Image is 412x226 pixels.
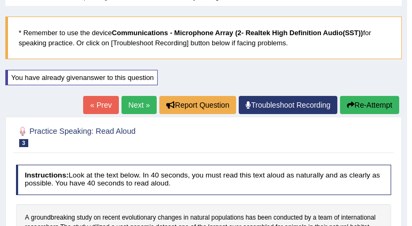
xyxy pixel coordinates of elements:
span: Click to see word definition [122,213,156,223]
button: Re-Attempt [340,96,399,114]
a: Next » [122,96,157,114]
span: Click to see word definition [246,213,256,223]
span: Click to see word definition [190,213,209,223]
span: Click to see word definition [77,213,92,223]
button: Report Question [159,96,236,114]
span: Click to see word definition [313,213,317,223]
span: Click to see word definition [94,213,101,223]
span: 3 [19,139,29,147]
span: Click to see word definition [318,213,332,223]
span: Click to see word definition [158,213,182,223]
blockquote: * Remember to use the device for speaking practice. Or click on [Troubleshoot Recording] button b... [5,17,402,59]
span: Click to see word definition [212,213,244,223]
span: Click to see word definition [341,213,376,223]
span: Click to see word definition [334,213,340,223]
span: Click to see word definition [25,213,29,223]
span: Click to see word definition [102,213,120,223]
div: You have already given answer to this question [5,70,158,85]
a: « Prev [83,96,118,114]
a: Troubleshoot Recording [239,96,337,114]
b: Communications - Microphone Array (2- Realtek High Definition Audio(SST)) [112,29,363,37]
span: Click to see word definition [257,213,271,223]
b: Instructions: [25,171,68,179]
span: Click to see word definition [273,213,303,223]
span: Click to see word definition [304,213,311,223]
h4: Look at the text below. In 40 seconds, you must read this text aloud as naturally and as clearly ... [16,165,392,195]
span: Click to see word definition [183,213,188,223]
h2: Practice Speaking: Read Aloud [16,125,249,147]
span: Click to see word definition [31,213,75,223]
